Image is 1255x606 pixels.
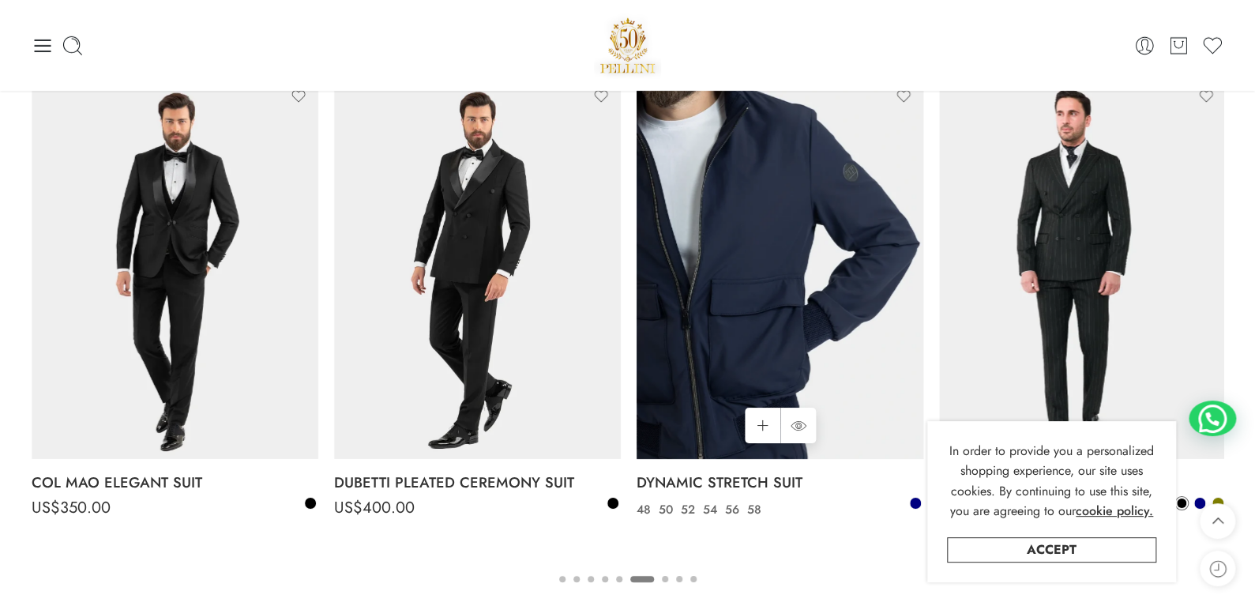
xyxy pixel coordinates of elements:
span: US$ [334,496,363,519]
a: DYNAMIC STRETCH SUIT [637,467,923,499]
a: COL MAO ELEGANT SUIT [32,467,318,499]
a: Wishlist [1201,35,1223,57]
a: Black [1174,496,1189,510]
a: 50 [655,501,677,519]
a: Black [606,496,620,510]
a: 48 [633,501,655,519]
a: Accept [947,537,1156,563]
a: Select options for “DYNAMIC STRETCH SUIT” [745,408,780,443]
a: 52 [677,501,699,519]
a: 54 [699,501,721,519]
a: Pellini - [594,12,662,79]
bdi: 360.00 [637,496,716,519]
img: Pellini [594,12,662,79]
a: Black [303,496,318,510]
bdi: 400.00 [334,496,415,519]
a: 58 [743,501,765,519]
a: Olive [1211,496,1225,510]
span: US$ [637,496,665,519]
span: US$ [32,496,60,519]
a: 56 [721,501,743,519]
a: Login / Register [1133,35,1155,57]
a: Cart [1167,35,1189,57]
span: In order to provide you a personalized shopping experience, our site uses cookies. By continuing ... [949,442,1154,521]
a: Navy [1193,496,1207,510]
a: DUBETTI PLEATED CEREMONY SUIT [334,467,621,499]
a: Navy [908,496,922,510]
bdi: 350.00 [32,496,111,519]
a: cookie policy. [1076,501,1153,521]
